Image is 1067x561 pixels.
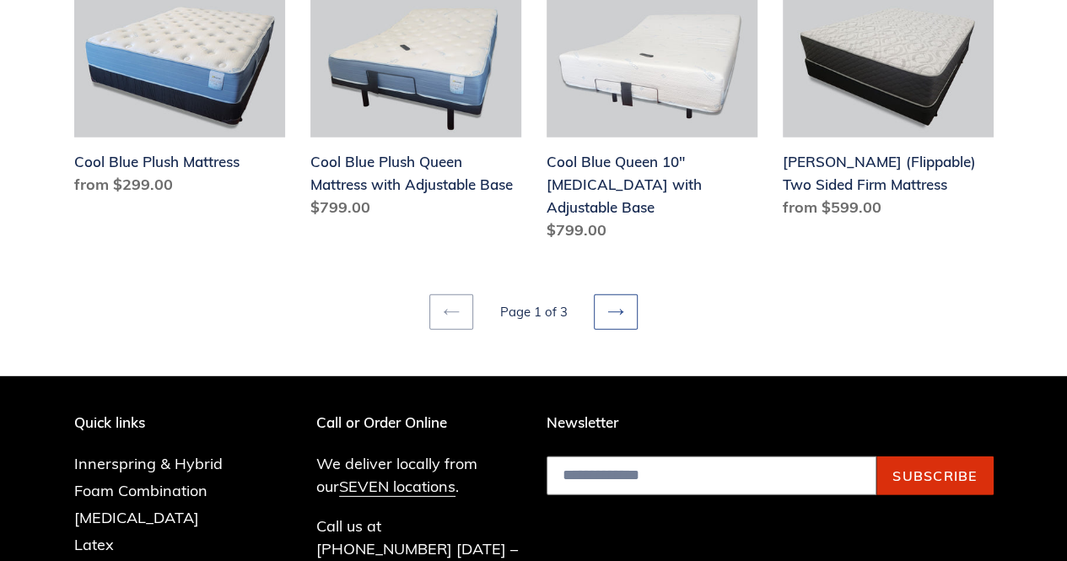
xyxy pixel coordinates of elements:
[74,454,223,473] a: Innerspring & Hybrid
[74,414,248,431] p: Quick links
[316,414,521,431] p: Call or Order Online
[74,481,207,500] a: Foam Combination
[477,303,590,322] li: Page 1 of 3
[892,467,978,484] span: Subscribe
[547,414,994,431] p: Newsletter
[547,456,876,495] input: Email address
[316,452,521,498] p: We deliver locally from our .
[339,477,455,497] a: SEVEN locations
[876,456,994,495] button: Subscribe
[74,508,199,527] a: [MEDICAL_DATA]
[74,535,114,554] a: Latex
